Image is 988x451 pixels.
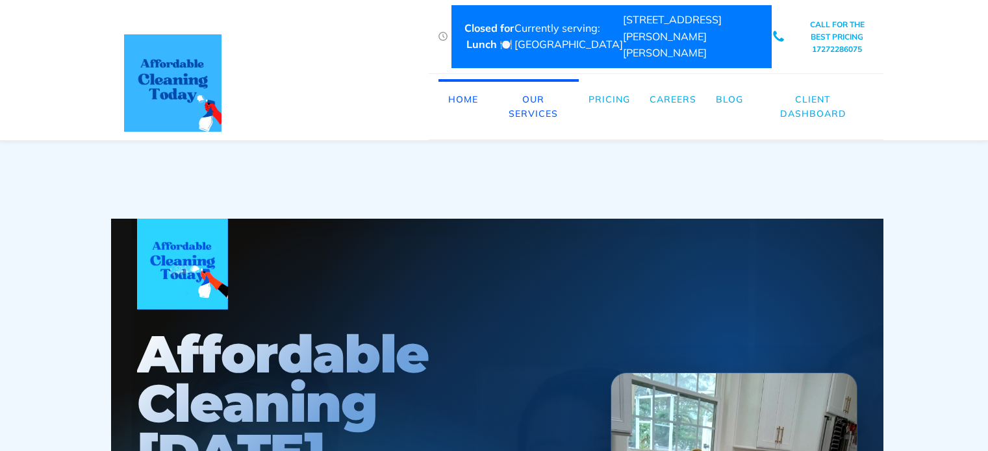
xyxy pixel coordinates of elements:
img: Affordable Cleaning Today [137,219,228,310]
a: Careers [640,79,706,119]
a: CALL FOR THE BEST PRICING17272286075 [801,18,873,56]
span: Closed for Lunch 🍽️ [464,20,514,53]
a: Our Services [488,79,579,134]
div: Currently serving: [GEOGRAPHIC_DATA] [514,20,623,53]
img: Clock Affordable Cleaning Today [438,32,448,41]
div: [STREET_ADDRESS][PERSON_NAME][PERSON_NAME] [623,12,759,62]
a: Client Dashboard [753,79,874,134]
a: Blog [706,79,753,119]
img: affordable cleaning today Logo [124,34,222,132]
a: Pricing [579,79,640,119]
a: Home [438,79,488,119]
